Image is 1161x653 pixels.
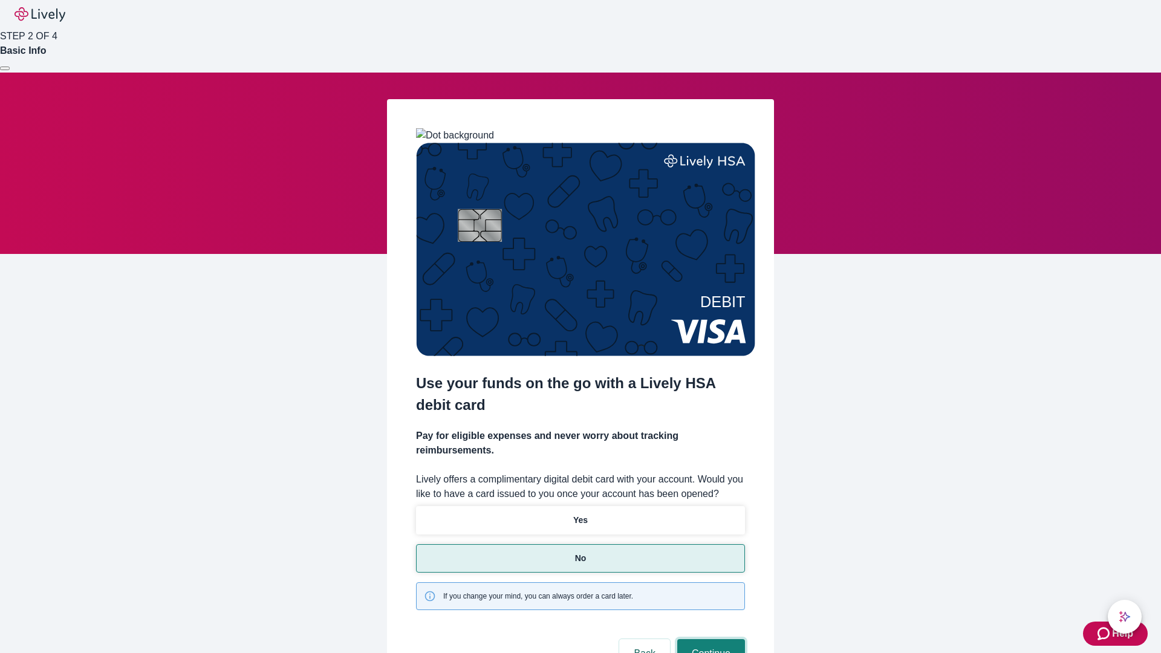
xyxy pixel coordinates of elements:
[1083,622,1148,646] button: Zendesk support iconHelp
[416,429,745,458] h4: Pay for eligible expenses and never worry about tracking reimbursements.
[1112,626,1133,641] span: Help
[15,7,65,22] img: Lively
[416,128,494,143] img: Dot background
[416,472,745,501] label: Lively offers a complimentary digital debit card with your account. Would you like to have a card...
[416,544,745,573] button: No
[443,591,633,602] span: If you change your mind, you can always order a card later.
[416,506,745,534] button: Yes
[1119,611,1131,623] svg: Lively AI Assistant
[573,514,588,527] p: Yes
[416,372,745,416] h2: Use your funds on the go with a Lively HSA debit card
[1108,600,1142,634] button: chat
[575,552,587,565] p: No
[416,143,755,356] img: Debit card
[1098,626,1112,641] svg: Zendesk support icon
